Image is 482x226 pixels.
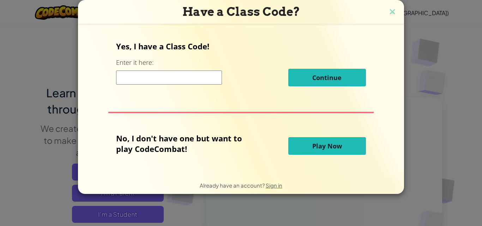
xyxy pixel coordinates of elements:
span: Already have an account? [200,182,266,189]
p: Yes, I have a Class Code! [116,41,366,51]
label: Enter it here: [116,58,153,67]
a: Sign in [266,182,282,189]
p: No, I don't have one but want to play CodeCombat! [116,133,253,154]
span: Continue [312,73,342,82]
span: Play Now [312,142,342,150]
img: close icon [388,7,397,18]
span: Have a Class Code? [182,5,300,19]
button: Play Now [288,137,366,155]
button: Continue [288,69,366,86]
